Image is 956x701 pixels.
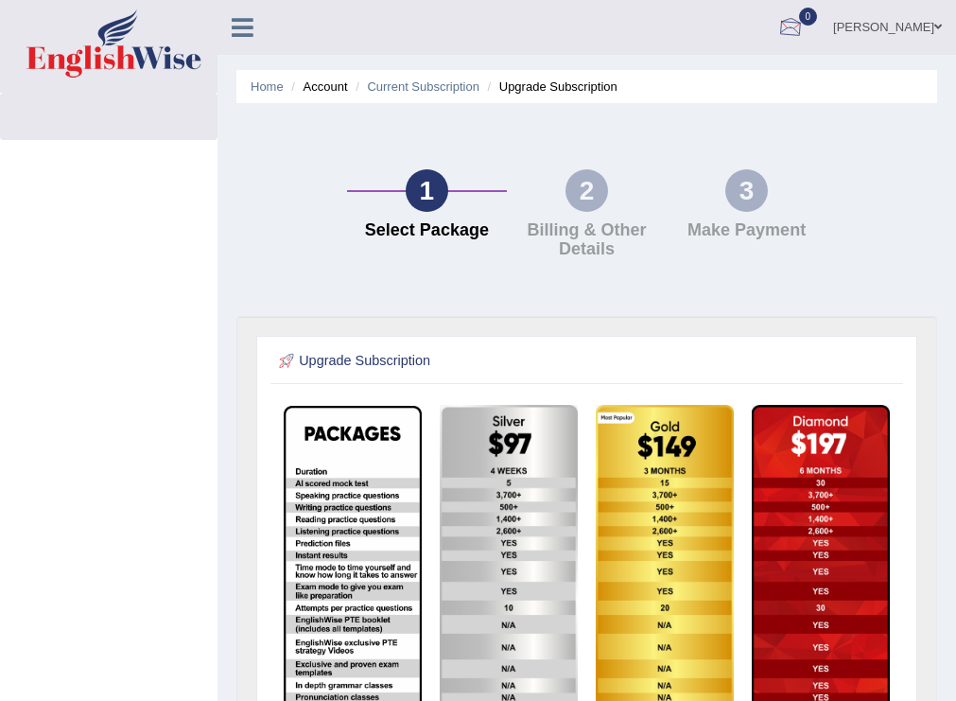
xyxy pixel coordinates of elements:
[516,221,657,259] h4: Billing & Other Details
[676,221,817,240] h4: Make Payment
[406,169,448,212] div: 1
[565,169,608,212] div: 2
[275,349,662,374] h2: Upgrade Subscription
[483,78,617,96] li: Upgrade Subscription
[287,78,347,96] li: Account
[251,79,284,94] a: Home
[356,221,497,240] h4: Select Package
[367,79,479,94] a: Current Subscription
[725,169,768,212] div: 3
[799,8,818,26] span: 0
